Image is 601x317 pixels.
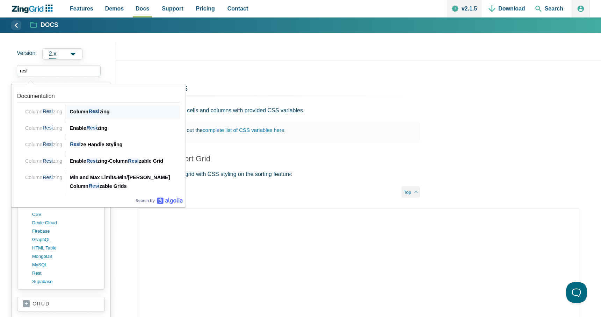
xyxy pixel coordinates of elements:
div: Column zing [70,107,180,116]
span: Resi [86,125,97,131]
a: crud [23,301,99,308]
span: Resi [43,174,53,181]
span: Contact [227,4,248,13]
a: Link to the result [14,87,183,119]
a: MySQL [32,261,99,269]
p: You can check out the . [151,126,413,135]
span: › [107,158,109,164]
a: dexie cloud [32,219,99,227]
input: search input [17,65,101,76]
span: › [116,175,118,180]
span: Resi [43,108,53,115]
a: GraphQL [32,235,99,244]
span: Resi [70,141,81,148]
a: ZingChart Logo. Click to return to the homepage [11,5,56,13]
span: Features [70,4,93,13]
a: firebase [32,227,99,235]
a: Link to the result [14,152,183,169]
a: CSV [32,210,99,219]
div: Search by [136,197,183,204]
div: Enable zing [70,124,180,132]
p: Here is a complete grid with CSS styling on the sorting feature: [137,169,420,179]
a: Link to the result [14,135,183,152]
strong: Docs [41,22,58,28]
div: Min and Max Limits Min/[PERSON_NAME] Column zable Grids [70,173,180,190]
a: Algolia [136,197,183,204]
a: Docs [30,21,58,29]
span: Column zing [25,158,62,164]
span: Documentation [17,93,55,99]
span: Column zing [25,125,62,131]
a: MongoDB [32,252,99,261]
span: Version: [17,48,37,59]
div: ze Handle Styling [70,140,180,149]
label: Versions [17,48,110,59]
span: Docs [136,4,149,13]
a: Style with CSS [137,84,188,93]
a: HTML table [32,244,99,252]
div: Enable zing Column zable Grid [70,157,180,165]
span: Support [162,4,183,13]
a: rest [32,269,99,277]
a: Link to the result [14,169,183,194]
p: Style sorted header cells and columns with provided CSS variables. [137,106,420,115]
span: Pricing [196,4,215,13]
span: Demos [105,4,124,13]
span: Resi [88,108,100,115]
span: Resi [86,158,97,164]
span: Column zing [25,141,62,148]
span: Column zing [25,174,62,181]
a: supabase [32,277,99,286]
span: Resi [43,141,53,148]
span: Resi [43,125,53,131]
span: Column zing [25,108,62,115]
iframe: Help Scout Beacon - Open [566,282,587,303]
span: Resi [128,158,139,164]
span: Resi [43,158,53,164]
a: complete list of CSS variables here [203,127,284,133]
a: Link to the result [14,119,183,135]
span: Resi [88,183,100,189]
